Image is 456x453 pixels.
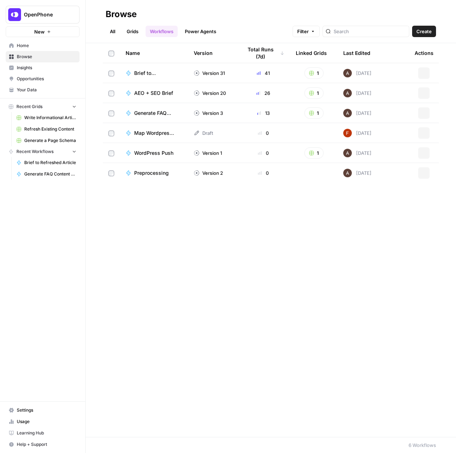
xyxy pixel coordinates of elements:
div: Version 20 [194,90,226,97]
div: [DATE] [343,149,371,157]
button: New [6,26,80,37]
span: Recent Grids [16,103,42,110]
a: Refresh Existing Content [13,123,80,135]
a: Generate a Page Schema [13,135,80,146]
span: Filter [297,28,309,35]
div: 41 [242,70,284,77]
span: Write Informational Article [24,114,76,121]
div: 0 [242,169,284,177]
span: Create [416,28,432,35]
input: Search [334,28,406,35]
span: Opportunities [17,76,76,82]
div: Version 2 [194,169,223,177]
button: Recent Grids [6,101,80,112]
img: 7nhihnjpesijol0l01fvic7q4e5q [343,129,352,137]
span: Usage [17,418,76,425]
a: WordPress Push [126,149,182,157]
a: All [106,26,120,37]
img: OpenPhone Logo [8,8,21,21]
a: Preprocessing [126,169,182,177]
span: Recent Workflows [16,148,54,155]
button: Help + Support [6,439,80,450]
div: 6 Workflows [409,442,436,449]
button: 1 [304,147,324,159]
div: [DATE] [343,109,371,117]
img: wtbmvrjo3qvncyiyitl6zoukl9gz [343,149,352,157]
a: Write Informational Article [13,112,80,123]
div: Linked Grids [296,43,327,63]
a: Settings [6,404,80,416]
span: Map Wordpress Custom [134,129,177,137]
div: Version 1 [194,149,222,157]
span: New [34,28,45,35]
div: 0 [242,129,284,137]
img: wtbmvrjo3qvncyiyitl6zoukl9gz [343,89,352,97]
div: Name [126,43,182,63]
span: Brief to Refreshed Article [24,159,76,166]
a: Grids [122,26,143,37]
button: Filter [293,26,320,37]
a: Learning Hub [6,427,80,439]
span: Generate FAQ Content for AEO [24,171,76,177]
img: wtbmvrjo3qvncyiyitl6zoukl9gz [343,109,352,117]
span: Preprocessing [134,169,169,177]
button: Create [412,26,436,37]
span: Browse [17,54,76,60]
a: Workflows [146,26,178,37]
div: Draft [194,129,213,137]
a: Usage [6,416,80,427]
img: wtbmvrjo3qvncyiyitl6zoukl9gz [343,169,352,177]
span: OpenPhone [24,11,67,18]
a: Opportunities [6,73,80,85]
span: Settings [17,407,76,413]
div: Total Runs (7d) [242,43,284,63]
button: 1 [304,87,324,99]
img: wtbmvrjo3qvncyiyitl6zoukl9gz [343,69,352,77]
div: Browse [106,9,137,20]
span: Generate a Page Schema [24,137,76,144]
a: Generate FAQ Content for AEO [13,168,80,180]
span: AEO + SEO Brief [134,90,173,97]
button: 1 [304,67,324,79]
a: AEO + SEO Brief [126,90,182,97]
div: 13 [242,110,284,117]
div: [DATE] [343,89,371,97]
span: Refresh Existing Content [24,126,76,132]
span: Insights [17,65,76,71]
a: Generate FAQ Content for AEO [126,110,182,117]
div: 0 [242,149,284,157]
span: Home [17,42,76,49]
a: Home [6,40,80,51]
a: Browse [6,51,80,62]
div: [DATE] [343,129,371,137]
div: Version 3 [194,110,223,117]
a: Your Data [6,84,80,96]
div: 26 [242,90,284,97]
button: 1 [304,107,324,119]
span: WordPress Push [134,149,173,157]
span: Your Data [17,87,76,93]
span: Brief to Refreshed Article [134,70,177,77]
a: Insights [6,62,80,73]
button: Workspace: OpenPhone [6,6,80,24]
div: [DATE] [343,169,371,177]
span: Help + Support [17,441,76,448]
span: Generate FAQ Content for AEO [134,110,177,117]
a: Power Agents [181,26,221,37]
div: Version [194,43,213,63]
div: Actions [415,43,434,63]
div: [DATE] [343,69,371,77]
div: Version 31 [194,70,225,77]
span: Learning Hub [17,430,76,436]
button: Recent Workflows [6,146,80,157]
a: Brief to Refreshed Article [13,157,80,168]
a: Map Wordpress Custom [126,129,182,137]
div: Last Edited [343,43,370,63]
a: Brief to Refreshed Article [126,70,182,77]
